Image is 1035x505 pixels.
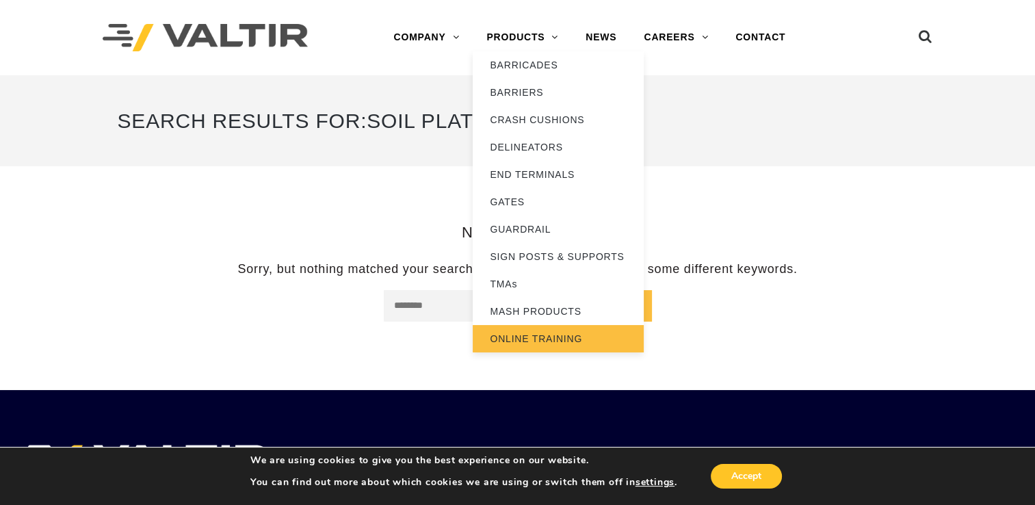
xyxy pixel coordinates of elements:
a: MASH PRODUCTS [473,298,644,325]
a: CONTACT [722,24,799,51]
h1: Search Results for: [118,96,918,146]
p: Sorry, but nothing matched your search terms. Please try again with some different keywords. [118,261,918,277]
img: VALTIR [21,445,269,479]
p: You can find out more about which cookies we are using or switch them off in . [250,476,677,489]
h2: MEDIA CENTER [518,445,670,456]
button: settings [636,476,674,489]
a: ONLINE TRAINING [473,325,644,352]
a: NEWS [572,24,630,51]
h3: Nothing found [118,224,918,241]
a: TMAs [473,270,644,298]
a: SIGN POSTS & SUPPORTS [473,243,644,270]
img: Valtir [103,24,308,52]
a: GATES [473,188,644,216]
h2: VALTIR [690,445,842,456]
a: GUARDRAIL [473,216,644,243]
a: COMPANY [380,24,473,51]
a: PRODUCTS [473,24,572,51]
a: END TERMINALS [473,161,644,188]
p: We are using cookies to give you the best experience on our website. [250,454,677,467]
h2: FOLLOW US [863,445,1014,456]
a: CRASH CUSHIONS [473,106,644,133]
button: Accept [711,464,782,489]
a: CAREERS [630,24,722,51]
a: BARRICADES [473,51,644,79]
span: soil plate [367,109,487,132]
a: DELINEATORS [473,133,644,161]
a: BARRIERS [473,79,644,106]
